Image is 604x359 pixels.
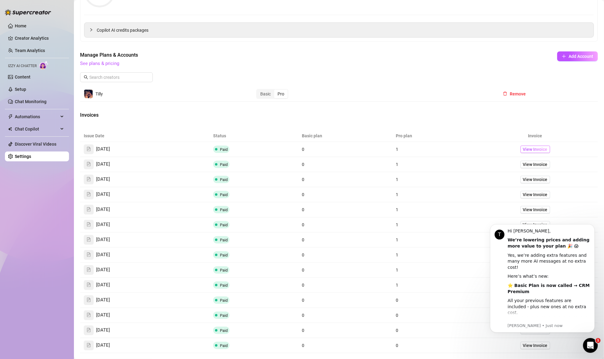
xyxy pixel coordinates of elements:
[87,328,91,332] span: file-text
[396,207,398,212] span: 1
[220,328,228,333] span: Paid
[302,177,304,182] span: 0
[80,61,119,66] a: See plans & pricing
[220,223,228,227] span: Paid
[557,51,598,61] button: Add Account
[15,142,56,147] a: Discover Viral Videos
[84,23,594,37] div: Copilot AI credits packages
[396,328,398,333] span: 0
[220,313,228,318] span: Paid
[523,146,548,153] span: View Invoice
[27,104,109,134] div: You now get full analytics with advanced creator stats, sales tracking, chatter performance, and ...
[87,313,91,317] span: file-text
[521,191,550,198] a: View Invoice
[396,283,398,288] span: 1
[302,192,304,197] span: 0
[503,91,507,96] span: delete
[220,238,228,242] span: Paid
[87,147,91,151] span: file-text
[80,51,515,59] span: Manage Plans & Accounts
[87,192,91,196] span: file-text
[87,268,91,272] span: file-text
[302,147,304,152] span: 0
[80,130,209,142] th: Issue Date
[523,342,548,349] span: View Invoice
[302,283,304,288] span: 0
[298,130,392,142] th: Basic plan
[5,9,51,15] img: logo-BBDzfeDw.svg
[302,343,304,348] span: 0
[396,177,398,182] span: 1
[96,312,110,319] span: [DATE]
[8,63,37,69] span: Izzy AI Chatter
[521,161,550,168] a: View Invoice
[84,90,93,98] img: Tilly
[87,298,91,302] span: file-text
[96,206,110,213] span: [DATE]
[96,251,110,259] span: [DATE]
[396,313,398,318] span: 0
[95,91,103,96] span: Tilly
[15,48,45,53] a: Team Analytics
[87,162,91,166] span: file-text
[220,298,228,303] span: Paid
[302,313,304,318] span: 0
[523,161,548,168] span: View Invoice
[96,281,110,289] span: [DATE]
[87,252,91,257] span: file-text
[87,237,91,242] span: file-text
[80,111,184,119] span: Invoices
[220,147,228,152] span: Paid
[302,207,304,212] span: 0
[15,33,64,43] a: Creator Analytics
[96,342,110,349] span: [DATE]
[274,90,288,98] div: Pro
[396,147,398,152] span: 1
[96,266,110,274] span: [DATE]
[498,89,531,99] button: Remove
[97,27,589,34] span: Copilot AI credits packages
[15,87,26,92] a: Setup
[15,154,31,159] a: Settings
[302,328,304,333] span: 0
[583,338,598,353] iframe: Intercom live chat
[84,75,88,79] span: search
[521,176,550,183] a: View Invoice
[96,176,110,183] span: [DATE]
[220,177,228,182] span: Paid
[220,283,228,288] span: Paid
[87,222,91,227] span: file-text
[87,283,91,287] span: file-text
[302,237,304,242] span: 0
[96,191,110,198] span: [DATE]
[562,54,566,58] span: plus
[302,222,304,227] span: 0
[87,177,91,181] span: file-text
[392,130,472,142] th: Pro plan
[15,23,26,28] a: Home
[396,343,398,348] span: 0
[89,74,144,81] input: Search creators
[220,268,228,272] span: Paid
[396,268,398,272] span: 1
[396,298,398,303] span: 0
[87,207,91,212] span: file-text
[396,192,398,197] span: 1
[569,54,593,59] span: Add Account
[257,90,274,98] div: Basic
[96,146,110,153] span: [DATE]
[523,191,548,198] span: View Invoice
[39,61,49,70] img: AI Chatter
[96,221,110,228] span: [DATE]
[8,114,13,119] span: thunderbolt
[523,206,548,213] span: View Invoice
[521,342,550,349] a: View Invoice
[302,162,304,167] span: 0
[256,89,288,99] div: segmented control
